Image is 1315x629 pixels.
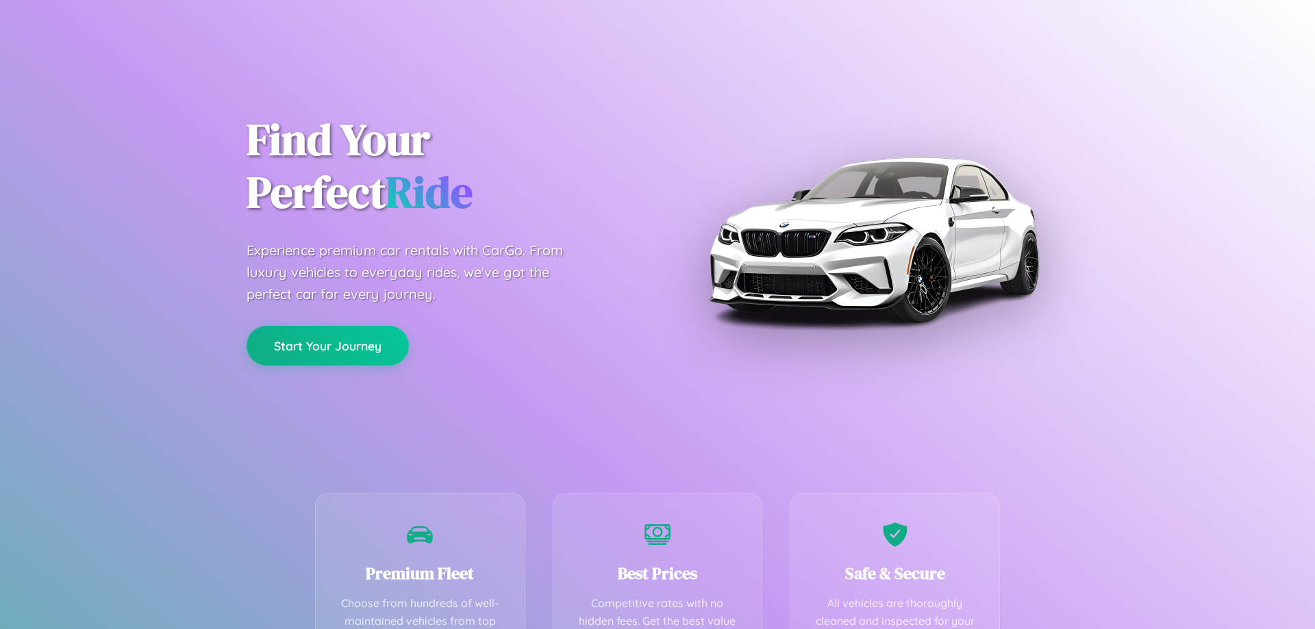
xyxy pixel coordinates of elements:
[247,114,637,219] h1: Find Your Perfect
[336,562,504,585] h3: Premium Fleet
[386,162,473,222] span: Ride
[247,326,409,365] button: Start Your Journey
[574,562,742,585] h3: Best Prices
[702,68,1044,411] img: Premium BMW car rental vehicle
[247,240,589,305] p: Experience premium car rentals with CarGo. From luxury vehicles to everyday rides, we've got the ...
[811,562,979,585] h3: Safe & Secure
